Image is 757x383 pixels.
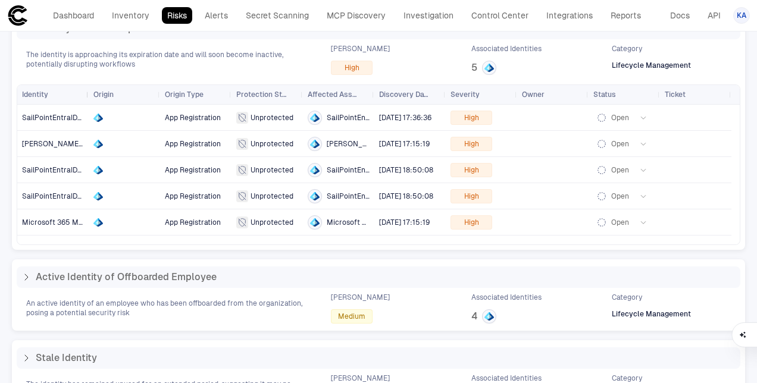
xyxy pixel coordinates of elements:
[471,373,542,383] span: Associated Identities
[612,293,642,302] span: Category
[22,192,152,200] span: SailPointEntraIDManagement-IIQCERT
[464,113,479,123] span: High
[331,293,390,302] span: [PERSON_NAME]
[471,44,542,54] span: Associated Identities
[331,44,390,54] span: [PERSON_NAME]
[251,113,293,123] span: Unprotected
[22,140,142,148] span: [PERSON_NAME] Command Center
[251,218,293,227] span: Unprotected
[93,165,103,175] div: Entra ID
[379,192,433,200] span: [DATE] 18:50:08
[107,7,155,24] a: Inventory
[236,90,286,99] span: Protection Status
[379,218,430,227] span: [DATE] 17:15:19
[93,139,103,149] div: Entra ID
[665,90,686,99] span: Ticket
[251,165,293,175] span: Unprotected
[327,218,370,227] span: Microsoft 365 Management
[22,218,117,227] span: Microsoft 365 Management
[36,271,217,283] span: Active Identity of Offboarded Employee
[593,111,648,125] button: Open
[327,191,370,201] span: SailPointEntraIDManagement-IIQCERT
[22,114,148,122] span: SailPointEntraIDManagement-IIQDEV
[12,259,745,331] div: Active Identity of Offboarded EmployeeAn active identity of an employee who has been offboarded f...
[310,165,320,175] div: Entra ID
[379,114,431,122] span: [DATE] 17:36:36
[93,113,103,123] div: Entra ID
[310,191,320,201] div: Entra ID
[48,7,99,24] a: Dashboard
[345,63,359,73] span: High
[611,165,629,175] span: Open
[165,114,221,122] span: App Registration
[379,140,430,148] span: [DATE] 17:15:19
[93,191,103,201] div: Entra ID
[593,163,648,177] button: Open
[321,7,391,24] a: MCP Discovery
[379,90,429,99] span: Discovery Date
[240,7,314,24] a: Secret Scanning
[593,189,648,203] button: Open
[451,90,480,99] span: Severity
[165,140,221,148] span: App Registration
[466,7,534,24] a: Control Center
[398,7,459,24] a: Investigation
[22,166,154,174] span: SailPointEntraIDManagement-IIQPROD
[165,166,221,174] span: App Registration
[338,312,365,321] span: Medium
[612,373,642,383] span: Category
[162,7,192,24] a: Risks
[612,309,691,319] span: Lifecycle Management
[737,11,746,20] span: KA
[310,113,320,123] div: Entra ID
[702,7,726,24] a: API
[612,61,691,70] span: Lifecycle Management
[165,192,221,200] span: App Registration
[308,90,358,99] span: Affected Assets
[605,7,646,24] a: Reports
[379,166,433,174] span: [DATE] 18:50:08
[541,7,598,24] a: Integrations
[26,299,309,318] span: An active identity of an employee who has been offboarded from the organization, posing a potenti...
[471,293,542,302] span: Associated Identities
[36,352,97,364] span: Stale Identity
[331,373,390,383] span: [PERSON_NAME]
[327,139,370,149] span: CoE Command Center
[593,90,616,99] span: Status
[165,218,221,227] span: App Registration
[522,90,545,99] span: Owner
[471,310,477,322] span: 4
[310,139,320,149] div: Entra ID
[593,137,648,151] button: Open
[327,113,370,123] span: SailPointEntraIDManagement-IIQDEV
[464,139,479,149] span: High
[611,113,629,123] span: Open
[464,191,479,201] span: High
[26,50,309,69] span: The identity is approaching its expiration date and will soon become inactive, potentially disrup...
[611,139,629,149] span: Open
[12,11,745,82] div: Identity About to ExpireThe identity is approaching its expiration date and will soon become inac...
[93,90,114,99] span: Origin
[733,7,750,24] button: KA
[310,218,320,227] div: Entra ID
[251,139,293,149] span: Unprotected
[199,7,233,24] a: Alerts
[464,165,479,175] span: High
[471,62,477,74] span: 5
[327,165,370,175] span: SailPointEntraIDManagement-IIQPROD
[464,218,479,227] span: High
[611,218,629,227] span: Open
[612,44,642,54] span: Category
[22,90,48,99] span: Identity
[665,7,695,24] a: Docs
[593,215,648,230] button: Open
[611,191,629,201] span: Open
[251,191,293,201] span: Unprotected
[165,90,204,99] span: Origin Type
[93,218,103,227] div: Entra ID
